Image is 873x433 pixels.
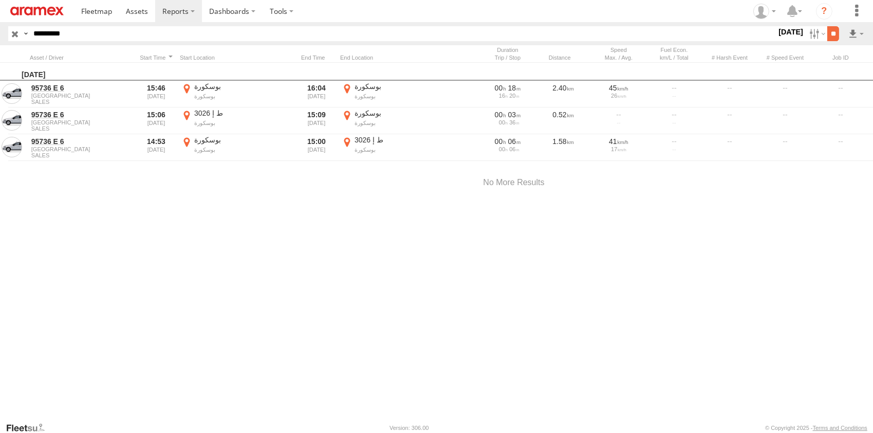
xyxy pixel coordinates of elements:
[194,119,291,127] div: بوسكورة
[22,26,30,41] label: Search Query
[484,83,532,93] div: [1104s] 31/08/2025 15:46 - 31/08/2025 16:04
[194,82,291,91] div: بوسكورة
[355,119,452,127] div: بوسكورة
[499,93,508,99] span: 16
[180,82,293,106] label: Click to View Event Location
[816,3,832,20] i: ?
[194,135,291,145] div: بوسكورة
[2,137,22,157] a: View Asset in Asset Management
[484,137,532,146] div: [389s] 31/08/2025 14:53 - 31/08/2025 15:00
[6,423,53,433] a: Visit our Website
[495,84,506,92] span: 00
[813,425,867,431] a: Terms and Conditions
[194,109,291,118] div: ط إ 3026
[537,109,589,133] div: 0.52
[509,93,519,99] span: 20
[340,109,453,133] label: Click to View Event Location
[31,119,131,125] span: [GEOGRAPHIC_DATA]
[537,82,589,106] div: 2.40
[30,54,133,61] div: Click to Sort
[180,135,293,160] label: Click to View Event Location
[10,7,64,15] img: aramex-logo.svg
[340,82,453,106] label: Click to View Event Location
[499,146,508,152] span: 00
[31,99,131,105] span: Filter Results to this Group
[2,110,22,131] a: View Asset in Asset Management
[750,4,779,19] div: Emad Mabrouk
[31,93,131,99] span: [GEOGRAPHIC_DATA]
[137,82,176,106] div: 15:46 [DATE]
[355,93,452,100] div: بوسكورة
[508,111,521,119] span: 03
[537,54,589,61] div: Click to Sort
[31,137,131,146] a: 95736 E 6
[847,26,865,41] label: Export results as...
[595,83,643,93] div: 45
[595,137,643,146] div: 41
[509,146,519,152] span: 06
[31,83,131,93] a: 95736 E 6
[31,146,131,152] span: [GEOGRAPHIC_DATA]
[31,152,131,158] span: Filter Results to this Group
[137,135,176,160] div: 14:53 [DATE]
[355,135,452,145] div: ط إ 3026
[508,84,521,92] span: 18
[297,54,336,61] div: Click to Sort
[31,110,131,119] a: 95736 E 6
[297,82,336,106] div: 16:04 [DATE]
[31,125,131,132] span: Filter Results to this Group
[815,54,866,61] div: Job ID
[194,146,291,153] div: بوسكورة
[355,109,452,118] div: بوسكورة
[495,137,506,146] span: 00
[509,119,519,125] span: 36
[595,146,643,152] div: 17
[180,109,293,133] label: Click to View Event Location
[499,119,508,125] span: 00
[765,425,867,431] div: © Copyright 2025 -
[297,109,336,133] div: 15:09 [DATE]
[805,26,827,41] label: Search Filter Options
[595,93,643,99] div: 26
[194,93,291,100] div: بوسكورة
[137,109,176,133] div: 15:06 [DATE]
[389,425,429,431] div: Version: 306.00
[340,135,453,160] label: Click to View Event Location
[495,111,506,119] span: 00
[355,146,452,153] div: بوسكورة
[537,135,589,160] div: 1.58
[2,83,22,104] a: View Asset in Asset Management
[484,110,532,119] div: [214s] 31/08/2025 15:06 - 31/08/2025 15:09
[776,26,805,38] label: [DATE]
[297,135,336,160] div: 15:00 [DATE]
[508,137,521,146] span: 06
[355,82,452,91] div: بوسكورة
[137,54,176,61] div: Click to Sort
